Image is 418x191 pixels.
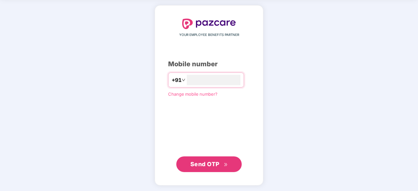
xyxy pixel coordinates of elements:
[182,19,236,29] img: logo
[182,78,185,82] span: down
[168,91,218,97] a: Change mobile number?
[172,76,182,84] span: +91
[176,156,242,172] button: Send OTPdouble-right
[224,163,228,167] span: double-right
[179,32,239,38] span: YOUR EMPLOYEE BENEFITS PARTNER
[168,59,250,69] div: Mobile number
[190,161,219,167] span: Send OTP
